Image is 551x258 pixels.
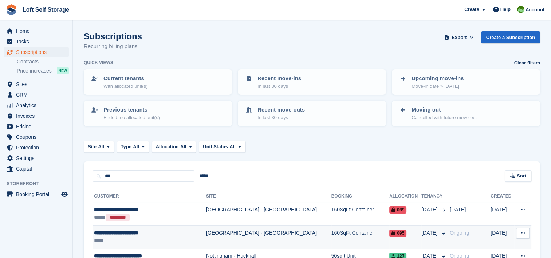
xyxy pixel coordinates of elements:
a: menu [4,47,69,57]
span: Subscriptions [16,47,60,57]
span: Export [452,34,467,41]
a: Preview store [60,190,69,199]
a: Recent move-outs In last 30 days [239,101,385,125]
h1: Subscriptions [84,31,142,41]
span: Pricing [16,121,60,132]
span: All [180,143,186,150]
span: Capital [16,164,60,174]
span: Price increases [17,67,52,74]
span: Type: [121,143,133,150]
th: Customer [93,191,206,202]
span: Allocation: [156,143,180,150]
a: menu [4,36,69,47]
td: [DATE] [491,226,514,249]
a: menu [4,90,69,100]
span: Help [500,6,511,13]
a: Recent move-ins In last 30 days [239,70,385,94]
span: Analytics [16,100,60,110]
p: In last 30 days [257,114,305,121]
span: Tasks [16,36,60,47]
td: 160SqFt Container [331,226,390,249]
a: menu [4,111,69,121]
a: Upcoming move-ins Move-in date > [DATE] [393,70,539,94]
button: Export [443,31,475,43]
div: NEW [57,67,69,74]
span: Invoices [16,111,60,121]
span: 095 [389,230,406,237]
span: Sort [517,172,526,180]
p: Moving out [412,106,477,114]
span: All [133,143,139,150]
p: Recurring billing plans [84,42,142,51]
span: Storefront [7,180,72,187]
span: All [98,143,104,150]
span: Booking Portal [16,189,60,199]
span: Settings [16,153,60,163]
a: Price increases NEW [17,67,69,75]
img: stora-icon-8386f47178a22dfd0bd8f6a31ec36ba5ce8667c1dd55bd0f319d3a0aa187defe.svg [6,4,17,15]
p: Current tenants [103,74,147,83]
span: [DATE] [421,229,439,237]
p: In last 30 days [257,83,301,90]
img: James Johnson [517,6,524,13]
a: Contracts [17,58,69,65]
a: menu [4,164,69,174]
button: Unit Status: All [199,141,245,153]
span: [DATE] [450,207,466,212]
a: menu [4,100,69,110]
span: [DATE] [421,206,439,214]
td: 160SqFt Container [331,202,390,226]
span: Create [464,6,479,13]
span: 089 [389,206,406,214]
span: Account [526,6,544,13]
a: menu [4,189,69,199]
span: Site: [88,143,98,150]
p: Recent move-ins [257,74,301,83]
th: Booking [331,191,390,202]
button: Site: All [84,141,114,153]
th: Tenancy [421,191,447,202]
th: Allocation [389,191,421,202]
a: Previous tenants Ended, no allocated unit(s) [84,101,231,125]
span: Protection [16,142,60,153]
a: Loft Self Storage [20,4,72,16]
td: [GEOGRAPHIC_DATA] - [GEOGRAPHIC_DATA] [206,202,331,226]
a: Clear filters [514,59,540,67]
span: Home [16,26,60,36]
button: Type: All [117,141,149,153]
td: [DATE] [491,202,514,226]
a: menu [4,142,69,153]
span: All [229,143,236,150]
span: Sites [16,79,60,89]
a: menu [4,121,69,132]
button: Allocation: All [152,141,196,153]
a: menu [4,79,69,89]
p: Upcoming move-ins [412,74,464,83]
a: Moving out Cancelled with future move-out [393,101,539,125]
th: Site [206,191,331,202]
a: Current tenants With allocated unit(s) [84,70,231,94]
a: Create a Subscription [481,31,540,43]
a: menu [4,26,69,36]
h6: Quick views [84,59,113,66]
a: menu [4,153,69,163]
p: Ended, no allocated unit(s) [103,114,160,121]
th: Created [491,191,514,202]
p: Recent move-outs [257,106,305,114]
p: Move-in date > [DATE] [412,83,464,90]
td: [GEOGRAPHIC_DATA] - [GEOGRAPHIC_DATA] [206,226,331,249]
p: With allocated unit(s) [103,83,147,90]
a: menu [4,132,69,142]
span: Coupons [16,132,60,142]
span: Unit Status: [203,143,229,150]
span: CRM [16,90,60,100]
p: Cancelled with future move-out [412,114,477,121]
span: Ongoing [450,230,469,236]
p: Previous tenants [103,106,160,114]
